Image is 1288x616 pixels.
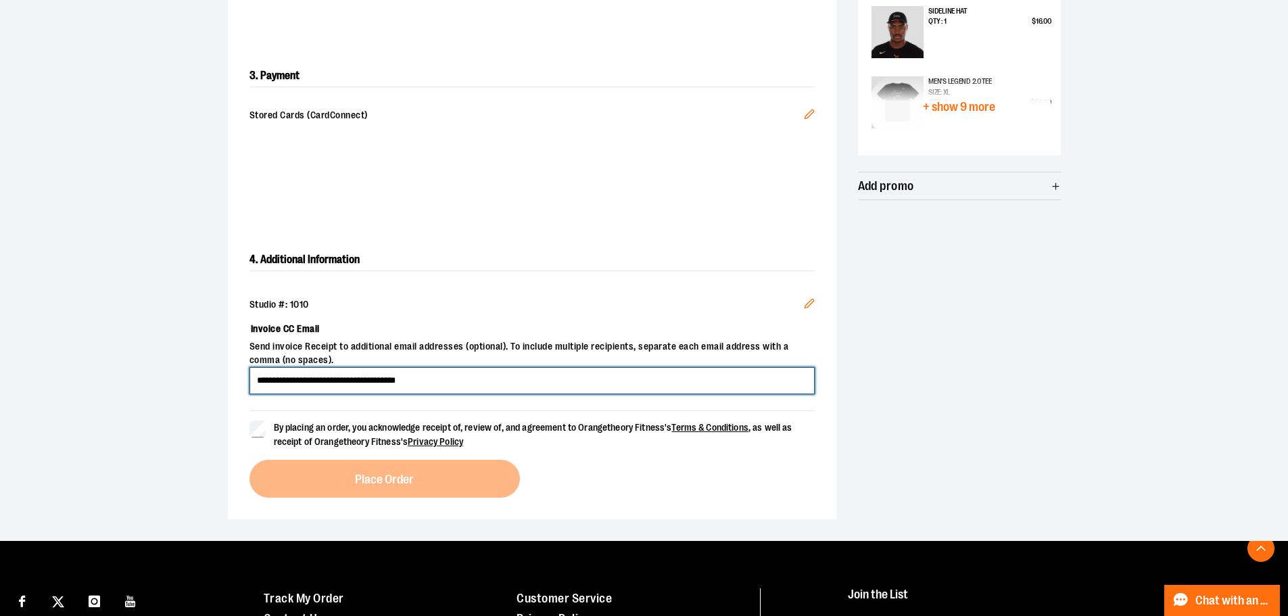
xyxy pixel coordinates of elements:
button: Back To Top [1247,535,1274,562]
button: + show 9 more [867,75,1051,139]
span: Qty : 1 [928,16,946,27]
a: Visit our Facebook page [10,588,34,612]
button: Add promo [858,172,1061,199]
span: Stored Cards (CardConnect) [249,109,804,124]
h4: Join the List [848,588,1257,613]
a: Visit our Youtube page [119,588,143,612]
input: By placing an order, you acknowledge receipt of, review of, and agreement to Orangetheory Fitness... [249,421,266,437]
a: Track My Order [264,592,344,605]
a: Customer Service [517,592,612,605]
a: Privacy Policy [408,436,463,447]
span: Add promo [858,180,914,193]
button: Edit [793,98,826,135]
span: Send invoice Receipt to additional email addresses (optional). To include multiple recipients, se... [249,340,815,367]
span: + show 9 more [923,101,995,114]
a: Terms & Conditions [671,422,748,433]
p: Sideline Hat [928,6,1051,17]
label: Invoice CC Email [249,317,815,340]
span: Chat with an Expert [1195,594,1272,607]
img: Twitter [52,596,64,608]
a: Visit our Instagram page [82,588,106,612]
span: 16 [1036,17,1042,26]
span: $ [1032,17,1036,26]
span: . [1042,17,1043,26]
span: 00 [1043,17,1051,26]
h2: 4. Additional Information [249,249,815,271]
div: Studio #: 1010 [249,298,815,312]
a: Visit our X page [47,588,70,612]
button: Edit [793,287,826,324]
h2: 3. Payment [249,65,815,87]
span: By placing an order, you acknowledge receipt of, review of, and agreement to Orangetheory Fitness... [274,422,792,447]
button: Chat with an Expert [1164,585,1281,616]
